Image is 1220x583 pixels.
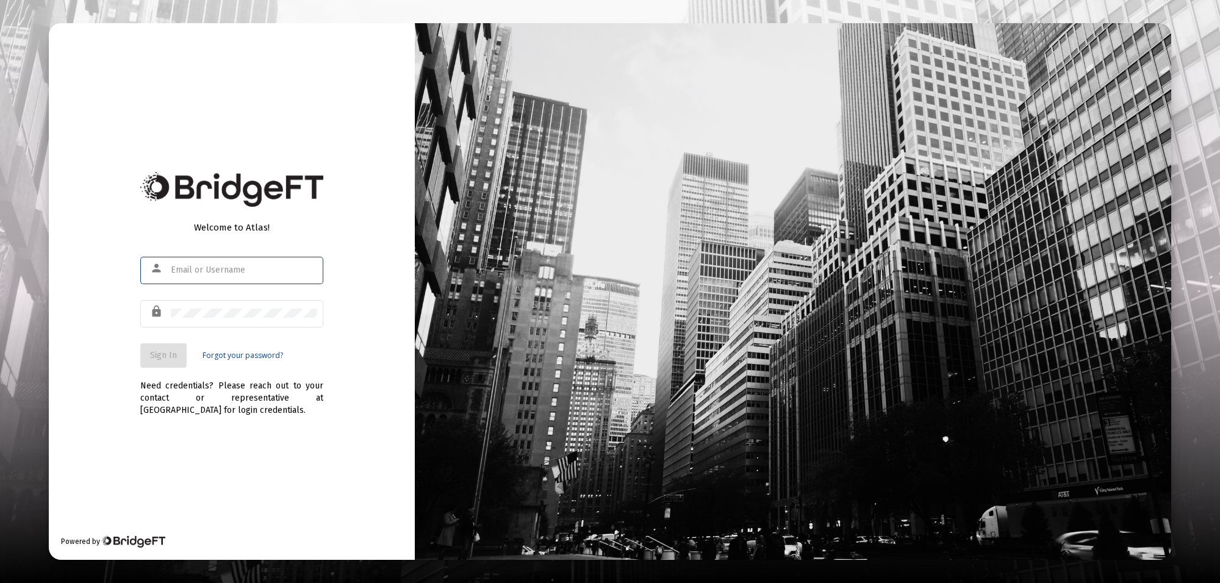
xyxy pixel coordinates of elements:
input: Email or Username [171,265,317,275]
div: Welcome to Atlas! [140,221,323,234]
mat-icon: lock [150,304,165,319]
img: Bridge Financial Technology Logo [140,172,323,207]
button: Sign In [140,343,187,368]
mat-icon: person [150,261,165,276]
div: Need credentials? Please reach out to your contact or representative at [GEOGRAPHIC_DATA] for log... [140,368,323,417]
div: Powered by [61,535,165,548]
span: Sign In [150,350,177,360]
a: Forgot your password? [203,349,283,362]
img: Bridge Financial Technology Logo [101,535,165,548]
